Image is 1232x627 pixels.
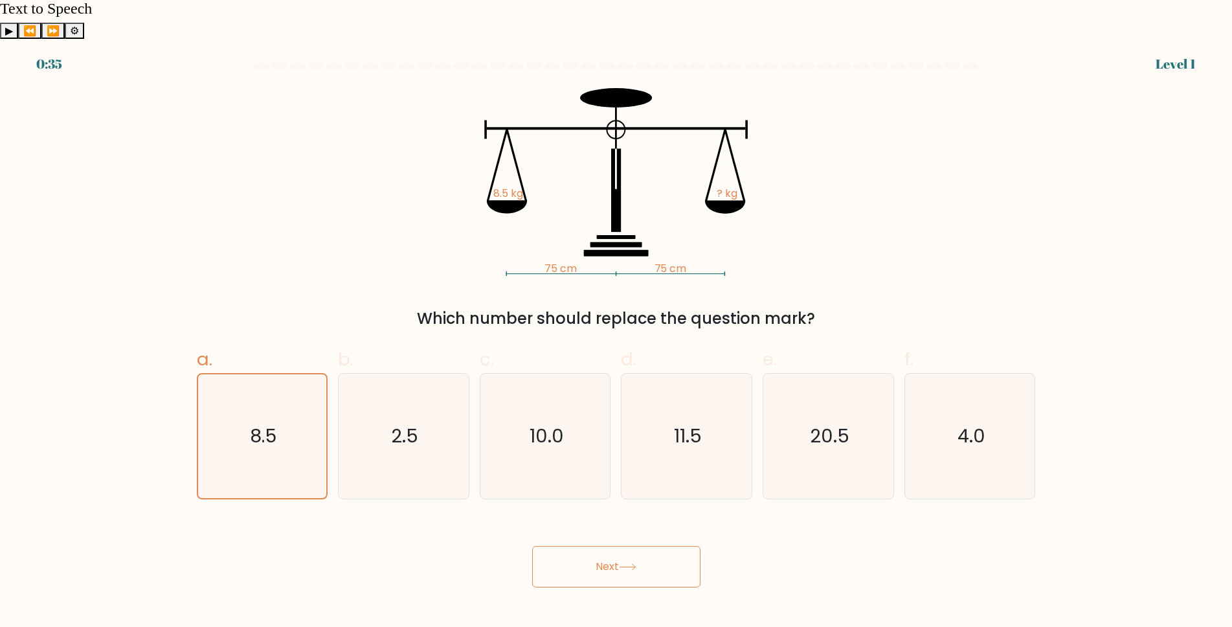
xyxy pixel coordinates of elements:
[530,423,564,449] text: 10.0
[1156,54,1196,74] div: Level 1
[197,347,212,372] span: a.
[65,23,84,39] button: Settings
[674,423,702,449] text: 11.5
[36,54,62,74] div: 0:35
[205,307,1028,330] div: Which number should replace the question mark?
[391,423,418,449] text: 2.5
[904,347,913,372] span: f.
[41,23,65,39] button: Forward
[250,423,276,449] text: 8.5
[544,261,577,276] tspan: 75 cm
[763,347,777,372] span: e.
[621,347,636,372] span: d.
[18,23,41,39] button: Previous
[532,546,700,587] button: Next
[493,186,522,201] tspan: 8.5 kg
[480,347,494,372] span: c.
[717,186,737,201] tspan: ? kg
[338,347,353,372] span: b.
[958,423,985,449] text: 4.0
[654,261,686,276] tspan: 75 cm
[810,423,849,449] text: 20.5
